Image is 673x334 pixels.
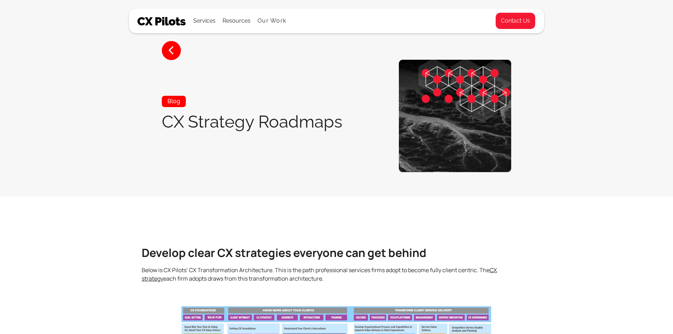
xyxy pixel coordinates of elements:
p: Below is CX Pilots’ CX Transformation Architecture. This is the path professional services firms ... [142,266,531,283]
h1: CX Strategy Roadmaps [162,112,342,131]
div: Services [193,9,216,33]
div: Blog [162,96,186,107]
a: < [162,41,181,60]
div: Resources [223,9,250,33]
a: Our Work [258,18,286,24]
a: Contact Us [495,12,536,29]
p: ‍ [142,288,531,297]
div: Services [193,16,216,26]
h2: Develop clear CX strategies everyone can get behind [142,245,531,260]
div: Resources [223,16,250,26]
